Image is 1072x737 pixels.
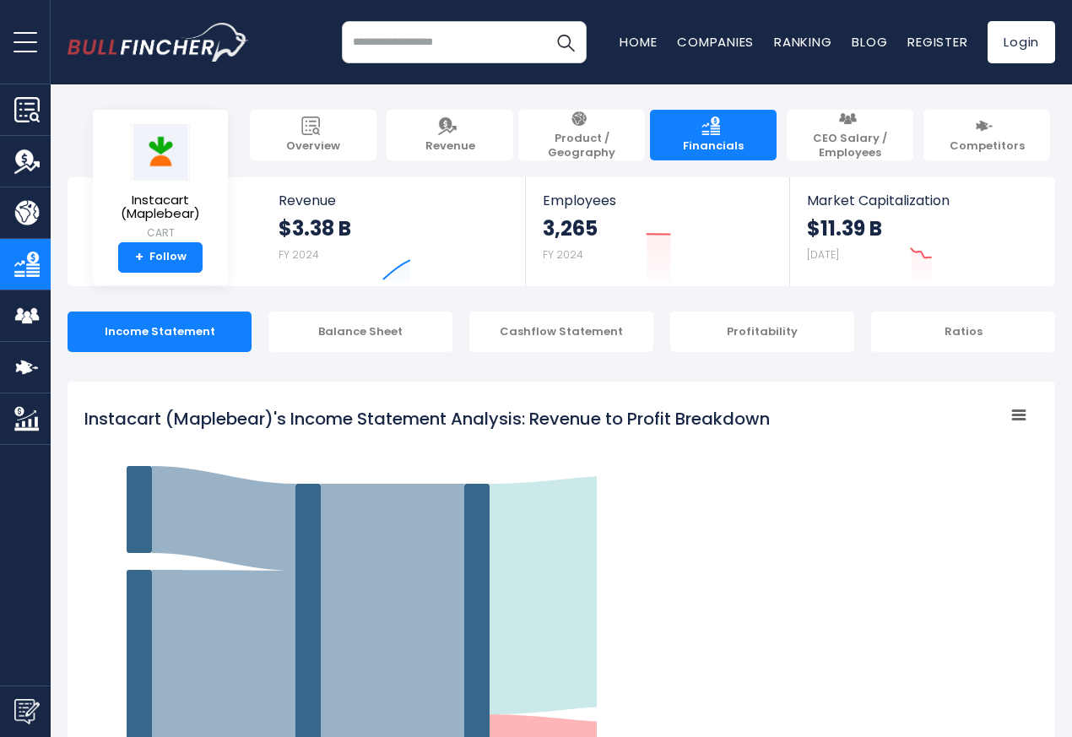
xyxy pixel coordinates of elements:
span: Revenue [279,192,509,209]
a: Go to homepage [68,23,249,62]
strong: 3,265 [543,215,598,241]
div: Cashflow Statement [469,312,653,352]
a: Blog [852,33,887,51]
span: Competitors [950,139,1025,154]
span: Product / Geography [527,132,636,160]
span: Overview [286,139,340,154]
a: Employees 3,265 FY 2024 [526,177,788,286]
a: Companies [677,33,754,51]
a: Instacart (Maplebear) CART [106,123,215,242]
span: Financials [683,139,744,154]
div: Profitability [670,312,854,352]
div: Income Statement [68,312,252,352]
a: Financials [650,110,777,160]
small: FY 2024 [543,247,583,262]
a: Ranking [774,33,831,51]
span: Revenue [425,139,475,154]
button: Search [544,21,587,63]
small: CART [106,225,214,241]
a: +Follow [118,242,203,273]
tspan: Instacart (Maplebear)'s Income Statement Analysis: Revenue to Profit Breakdown [84,407,770,431]
strong: + [135,250,143,265]
div: Balance Sheet [268,312,452,352]
a: Home [620,33,657,51]
a: Register [907,33,967,51]
strong: $3.38 B [279,215,351,241]
a: CEO Salary / Employees [787,110,913,160]
span: Market Capitalization [807,192,1037,209]
a: Market Capitalization $11.39 B [DATE] [790,177,1053,286]
span: Employees [543,192,772,209]
strong: $11.39 B [807,215,882,241]
span: Instacart (Maplebear) [106,193,214,221]
div: Ratios [871,312,1055,352]
a: Overview [250,110,376,160]
img: bullfincher logo [68,23,249,62]
a: Revenue $3.38 B FY 2024 [262,177,526,286]
a: Product / Geography [518,110,645,160]
small: [DATE] [807,247,839,262]
a: Revenue [387,110,513,160]
a: Login [988,21,1055,63]
span: CEO Salary / Employees [795,132,905,160]
a: Competitors [923,110,1050,160]
small: FY 2024 [279,247,319,262]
